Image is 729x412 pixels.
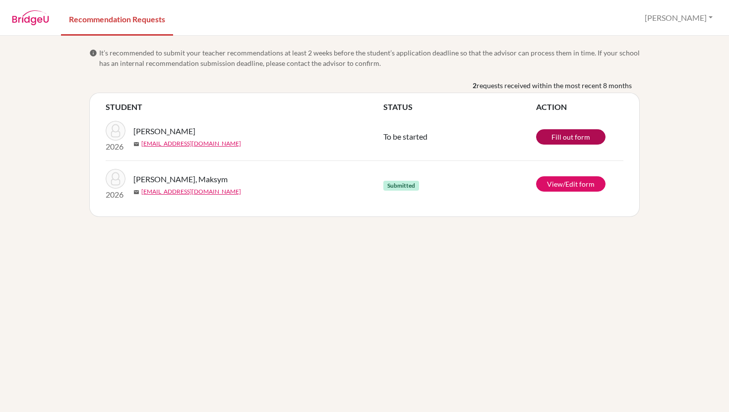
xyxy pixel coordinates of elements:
th: STUDENT [106,101,383,113]
span: mail [133,141,139,147]
span: [PERSON_NAME] [133,125,195,137]
span: info [89,49,97,57]
p: 2026 [106,189,125,201]
img: Elsabbagh, Mohamed [106,121,125,141]
img: Makarov, Maksym [106,169,125,189]
span: mail [133,189,139,195]
a: Recommendation Requests [61,1,173,36]
p: 2026 [106,141,125,153]
th: ACTION [536,101,623,113]
span: [PERSON_NAME], Maksym [133,173,228,185]
th: STATUS [383,101,536,113]
img: BridgeU logo [12,10,49,25]
button: [PERSON_NAME] [640,8,717,27]
a: [EMAIL_ADDRESS][DOMAIN_NAME] [141,187,241,196]
span: To be started [383,132,427,141]
span: Submitted [383,181,419,191]
span: It’s recommended to submit your teacher recommendations at least 2 weeks before the student’s app... [99,48,640,68]
a: View/Edit form [536,176,606,192]
span: requests received within the most recent 8 months [477,80,632,91]
a: Fill out form [536,129,606,145]
a: [EMAIL_ADDRESS][DOMAIN_NAME] [141,139,241,148]
b: 2 [473,80,477,91]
